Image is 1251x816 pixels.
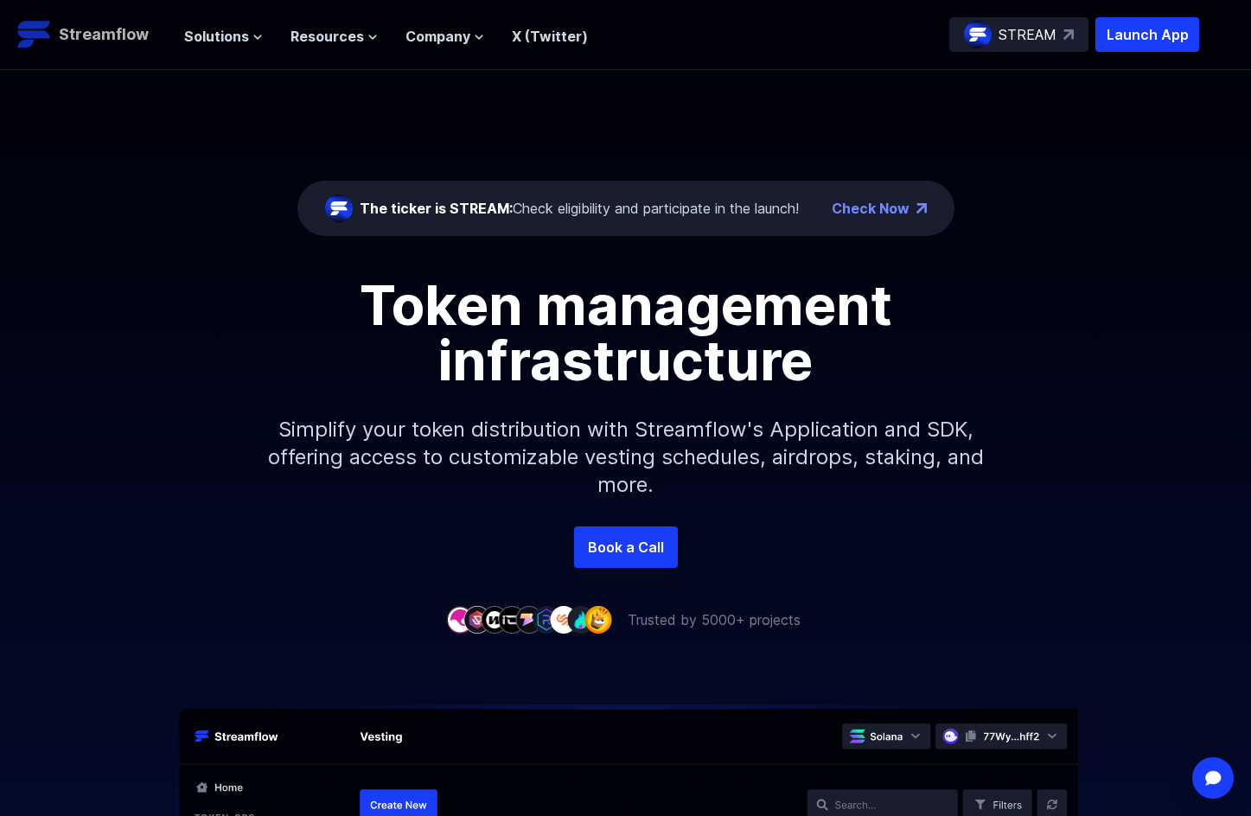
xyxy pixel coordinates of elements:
[964,21,992,48] img: streamflow-logo-circle.png
[916,203,927,214] img: top-right-arrow.png
[184,26,263,47] button: Solutions
[59,22,149,47] p: Streamflow
[405,26,484,47] button: Company
[405,26,470,47] span: Company
[463,606,491,633] img: company-2
[512,28,588,45] a: X (Twitter)
[481,606,508,633] img: company-3
[325,194,353,222] img: streamflow-logo-circle.png
[832,198,910,219] a: Check Now
[515,606,543,633] img: company-5
[290,26,378,47] button: Resources
[949,17,1088,52] a: STREAM
[360,200,513,217] span: The ticker is STREAM:
[360,198,799,219] div: Check eligibility and participate in the launch!
[446,606,474,633] img: company-1
[184,26,249,47] span: Solutions
[628,609,801,630] p: Trusted by 5000+ projects
[1192,757,1234,799] div: Open Intercom Messenger
[567,606,595,633] img: company-8
[584,606,612,633] img: company-9
[533,606,560,633] img: company-6
[1063,29,1074,40] img: top-right-arrow.svg
[999,24,1056,45] p: STREAM
[290,26,364,47] span: Resources
[17,17,52,52] img: Streamflow Logo
[574,526,678,568] a: Book a Call
[498,606,526,633] img: company-4
[254,388,998,526] p: Simplify your token distribution with Streamflow's Application and SDK, offering access to custom...
[237,277,1015,388] h1: Token management infrastructure
[550,606,578,633] img: company-7
[1095,17,1199,52] button: Launch App
[17,17,167,52] a: Streamflow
